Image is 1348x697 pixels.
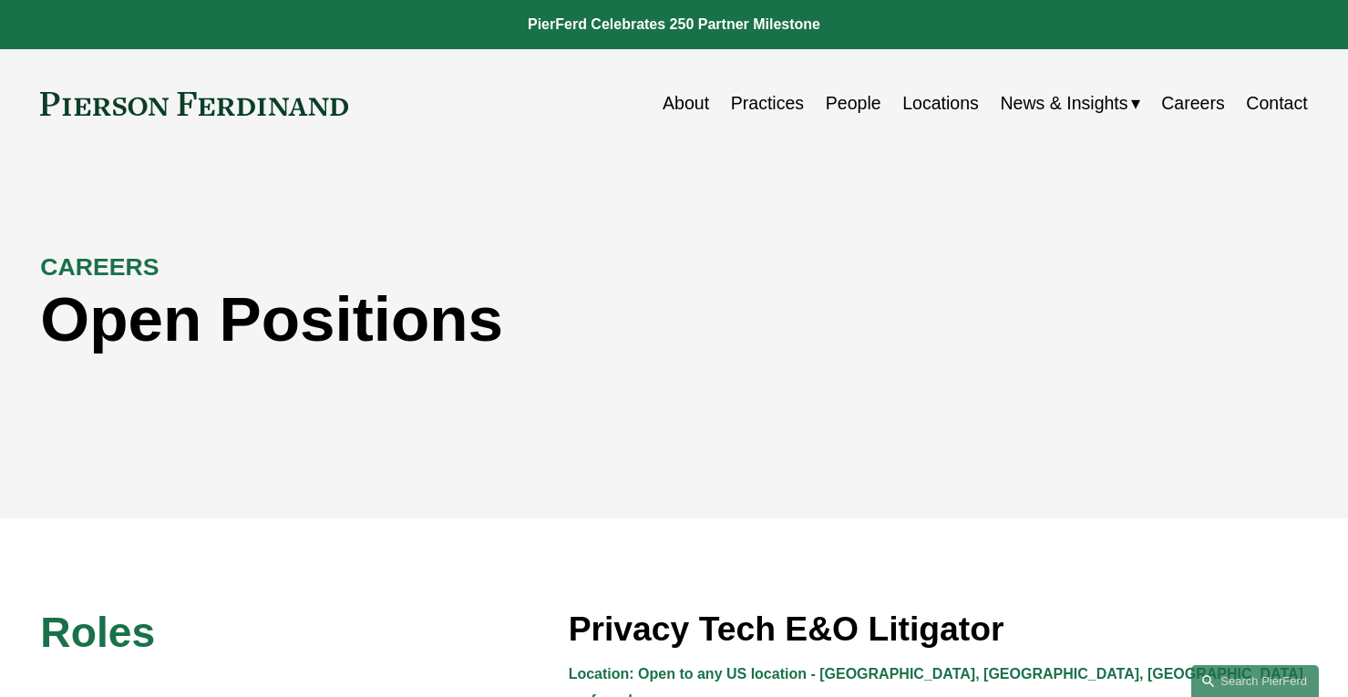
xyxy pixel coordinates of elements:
[1191,665,1319,697] a: Search this site
[40,283,991,355] h1: Open Positions
[826,86,881,121] a: People
[1161,86,1224,121] a: Careers
[1246,86,1307,121] a: Contact
[1001,87,1128,119] span: News & Insights
[40,609,155,656] span: Roles
[731,86,804,121] a: Practices
[569,608,1308,650] h3: Privacy Tech E&O Litigator
[663,86,709,121] a: About
[902,86,979,121] a: Locations
[40,253,159,281] strong: CAREERS
[1001,86,1140,121] a: folder dropdown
